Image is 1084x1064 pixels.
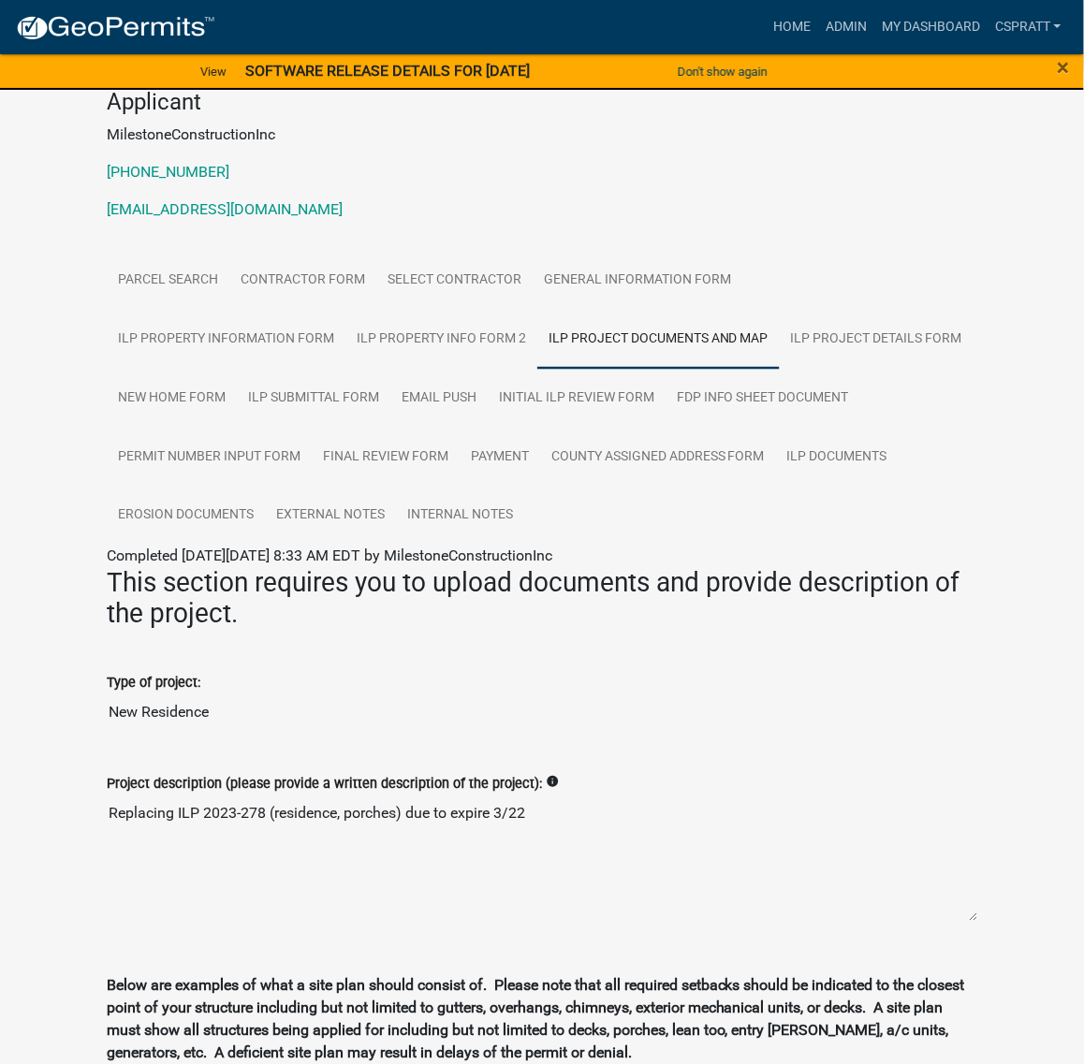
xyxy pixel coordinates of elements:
a: County Assigned Address Form [540,428,776,488]
a: [PHONE_NUMBER] [107,163,229,181]
label: Project description (please provide a written description of the project): [107,779,542,792]
a: External Notes [265,487,396,547]
a: ILP Submittal Form [237,369,390,429]
span: × [1058,54,1070,80]
a: General Information Form [533,251,742,311]
a: Permit Number Input Form [107,428,312,488]
textarea: Replacing ILP 2023-278 (residence, porches) due to expire 3/22 [107,795,977,923]
a: Payment [460,428,540,488]
a: Select contractor [376,251,533,311]
button: Close [1058,56,1070,79]
a: ILP Property Info Form 2 [345,310,537,370]
a: Email Push [390,369,488,429]
a: Final Review Form [312,428,460,488]
a: My Dashboard [874,9,988,45]
a: FDP INFO Sheet Document [666,369,860,429]
a: New Home Form [107,369,237,429]
span: Completed [DATE][DATE] 8:33 AM EDT by MilestoneConstructionInc [107,547,552,565]
a: Admin [818,9,874,45]
i: info [546,776,559,789]
button: Don't show again [670,56,775,87]
a: Home [766,9,818,45]
a: Parcel search [107,251,229,311]
a: ILP Project Details Form [780,310,974,370]
strong: SOFTWARE RELEASE DETAILS FOR [DATE] [245,62,530,80]
a: View [193,56,234,87]
h3: This section requires you to upload documents and provide description of the project. [107,568,977,631]
a: Contractor Form [229,251,376,311]
h4: Applicant [107,89,977,116]
a: cspratt [988,9,1069,45]
a: Internal Notes [396,487,524,547]
a: ILP Property Information Form [107,310,345,370]
a: Erosion Documents [107,487,265,547]
strong: Below are examples of what a site plan should consist of. Please note that all required setbacks ... [107,977,965,1062]
a: ILP Documents [776,428,899,488]
a: Initial ILP Review Form [488,369,666,429]
a: ILP Project Documents and Map [537,310,780,370]
p: MilestoneConstructionInc [107,124,977,146]
a: [EMAIL_ADDRESS][DOMAIN_NAME] [107,200,343,218]
label: Type of project: [107,678,200,691]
